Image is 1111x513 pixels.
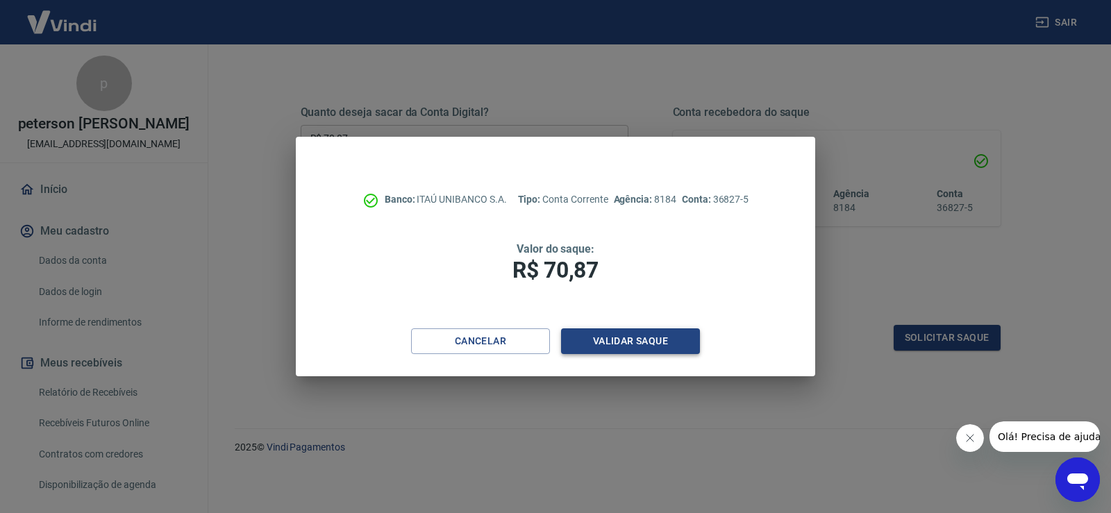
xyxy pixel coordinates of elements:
[385,192,507,207] p: ITAÚ UNIBANCO S.A.
[518,192,608,207] p: Conta Corrente
[8,10,117,21] span: Olá! Precisa de ajuda?
[989,421,1100,452] iframe: Mensagem da empresa
[512,257,599,283] span: R$ 70,87
[385,194,417,205] span: Banco:
[682,192,749,207] p: 36827-5
[517,242,594,255] span: Valor do saque:
[614,192,676,207] p: 8184
[518,194,543,205] span: Tipo:
[956,424,984,452] iframe: Fechar mensagem
[1055,457,1100,502] iframe: Botão para abrir a janela de mensagens
[411,328,550,354] button: Cancelar
[614,194,655,205] span: Agência:
[561,328,700,354] button: Validar saque
[682,194,713,205] span: Conta:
